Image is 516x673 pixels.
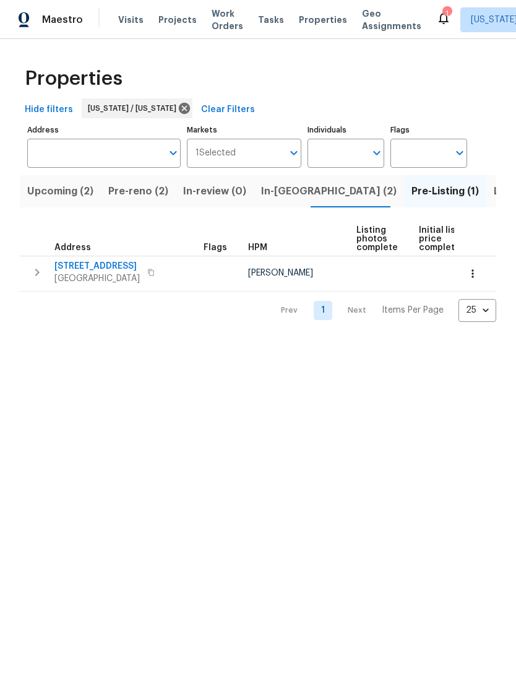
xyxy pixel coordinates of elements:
[88,102,181,115] span: [US_STATE] / [US_STATE]
[165,144,182,162] button: Open
[27,126,181,134] label: Address
[299,14,347,26] span: Properties
[82,98,192,118] div: [US_STATE] / [US_STATE]
[20,98,78,121] button: Hide filters
[248,269,313,277] span: [PERSON_NAME]
[196,148,236,158] span: 1 Selected
[196,98,260,121] button: Clear Filters
[390,126,467,134] label: Flags
[451,144,468,162] button: Open
[314,301,332,320] a: Goto page 1
[54,272,140,285] span: [GEOGRAPHIC_DATA]
[25,102,73,118] span: Hide filters
[204,243,227,252] span: Flags
[158,14,197,26] span: Projects
[458,294,496,326] div: 25
[258,15,284,24] span: Tasks
[54,243,91,252] span: Address
[187,126,302,134] label: Markets
[201,102,255,118] span: Clear Filters
[442,7,451,20] div: 1
[261,183,397,200] span: In-[GEOGRAPHIC_DATA] (2)
[248,243,267,252] span: HPM
[411,183,479,200] span: Pre-Listing (1)
[25,72,123,85] span: Properties
[368,144,385,162] button: Open
[307,126,384,134] label: Individuals
[269,299,496,322] nav: Pagination Navigation
[356,226,398,252] span: Listing photos complete
[419,226,460,252] span: Initial list price complete
[118,14,144,26] span: Visits
[183,183,246,200] span: In-review (0)
[108,183,168,200] span: Pre-reno (2)
[212,7,243,32] span: Work Orders
[54,260,140,272] span: [STREET_ADDRESS]
[27,183,93,200] span: Upcoming (2)
[362,7,421,32] span: Geo Assignments
[382,304,444,316] p: Items Per Page
[42,14,83,26] span: Maestro
[285,144,303,162] button: Open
